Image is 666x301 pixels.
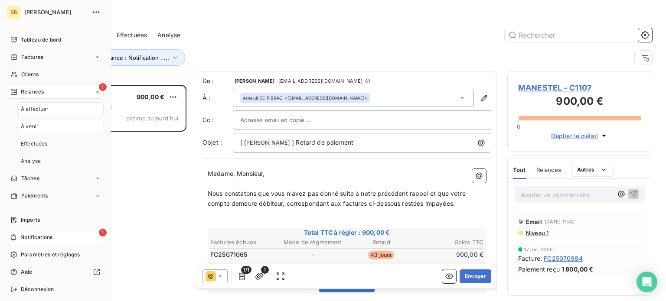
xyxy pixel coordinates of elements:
[243,95,283,101] span: Arnault DE PIBRAC
[21,71,39,78] span: Clients
[240,113,333,126] input: Adresse email en copie ...
[562,265,594,274] span: 1 800,00 €
[518,94,641,111] h3: 900,00 €
[210,238,278,247] th: Factures échues
[21,251,80,259] span: Paramètres et réglages
[202,116,233,124] label: Cc :
[637,272,657,292] div: Open Intercom Messenger
[21,157,41,165] span: Analyse
[209,228,485,237] span: Total TTC à régler : 900,00 €
[208,190,467,207] span: Nous constatons que vous n'avez pas donné suite à notre précédent rappel et que votre compte deme...
[524,247,553,252] span: 17 juil. 2025
[416,250,484,259] td: 900,00 €
[279,250,347,259] td: -
[99,83,107,91] span: 1
[518,82,641,94] span: MANESTEL - C1107
[240,139,242,146] span: [
[24,9,87,16] span: [PERSON_NAME]
[536,166,561,173] span: Relances
[157,31,180,39] span: Analyse
[21,140,48,148] span: Effectuées
[21,216,40,224] span: Imports
[202,94,233,102] label: À :
[416,238,484,247] th: Solde TTC
[21,192,48,200] span: Paiements
[62,49,185,66] button: Niveau de relance : Notification , ...
[261,266,269,274] span: 1
[20,233,52,241] span: Notifications
[517,123,520,130] span: 0
[526,218,542,225] span: Email
[235,78,274,84] span: [PERSON_NAME]
[571,163,614,177] button: Autres
[241,266,251,274] span: 1/1
[551,131,598,140] span: Déplier le détail
[126,115,178,122] span: prévue aujourd’hui
[7,5,21,19] div: SR
[460,269,491,283] button: Envoyer
[21,175,39,182] span: Tâches
[545,219,575,224] span: [DATE] 11:42
[21,268,33,276] span: Aide
[243,138,291,148] span: [PERSON_NAME]
[21,36,61,44] span: Tableau de bord
[347,238,415,247] th: Retard
[548,131,611,141] button: Déplier le détail
[21,88,44,96] span: Relances
[7,265,104,279] a: Aide
[42,85,186,301] div: grid
[505,28,635,42] input: Rechercher
[525,230,548,236] span: Niveau 1
[21,105,49,113] span: À effectuer
[137,93,164,100] span: 900,00 €
[243,95,368,101] div: <[EMAIL_ADDRESS][DOMAIN_NAME]>
[276,78,362,84] span: - [EMAIL_ADDRESS][DOMAIN_NAME]
[202,139,222,146] span: Objet :
[279,238,347,247] th: Mode de règmement
[208,170,265,177] span: Madame, Monsieur,
[21,285,54,293] span: Déconnexion
[518,254,542,263] span: Facture :
[513,166,526,173] span: Tout
[368,251,394,259] span: 43 jours
[74,54,169,61] span: Niveau de relance : Notification , ...
[210,250,248,259] span: FC25071065
[21,123,39,130] span: À venir
[292,139,353,146] span: ] Retard de paiement
[518,265,560,274] span: Paiement reçu
[544,254,583,263] span: FC25070984
[117,31,147,39] span: Effectuées
[99,229,107,236] span: 1
[202,77,233,85] span: De :
[21,53,43,61] span: Factures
